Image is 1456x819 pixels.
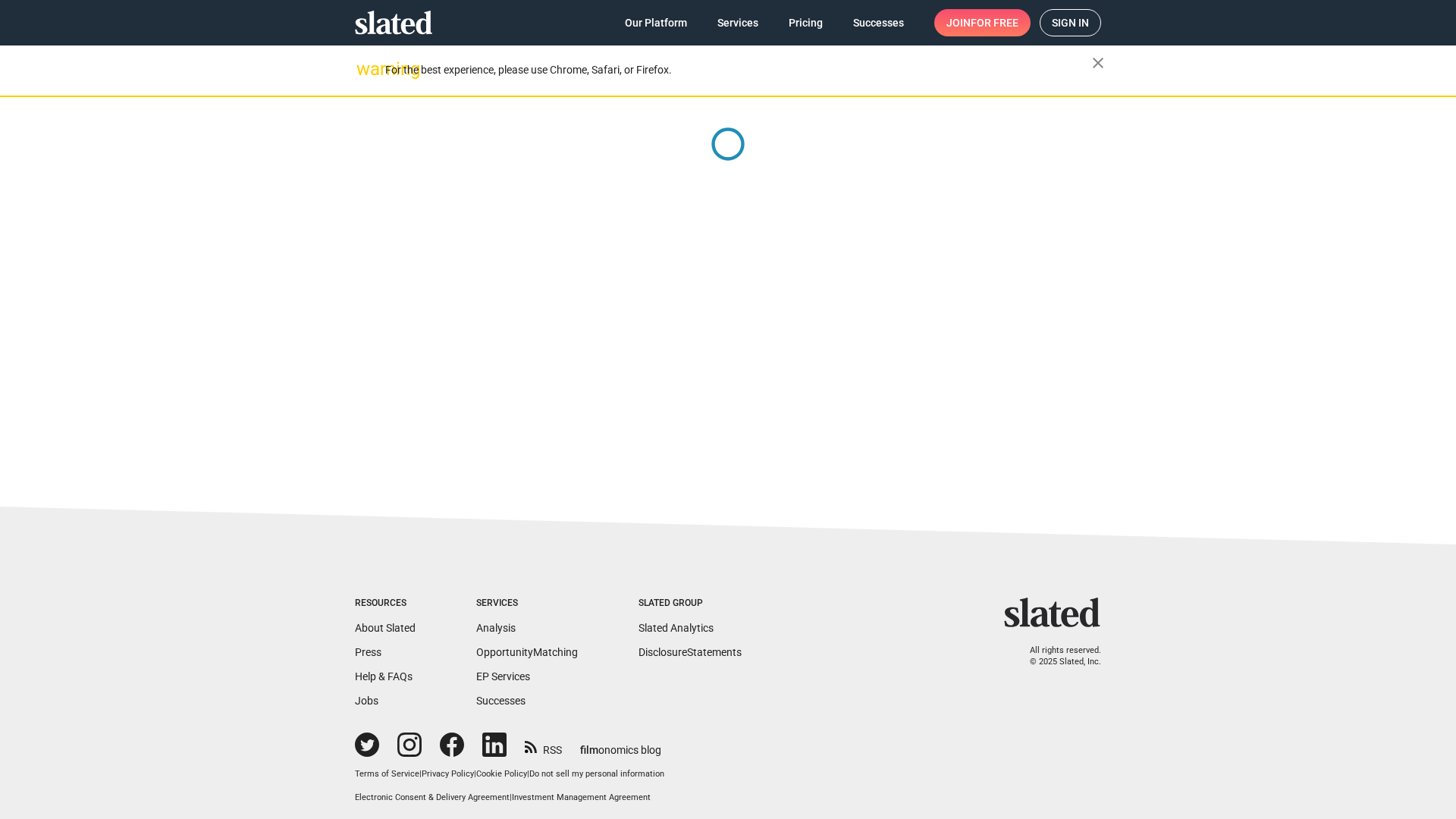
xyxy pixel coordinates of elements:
[355,695,378,707] a: Jobs
[355,792,510,802] a: Electronic Consent & Delivery Agreement
[934,9,1031,36] a: Joinfor free
[625,9,687,36] span: Our Platform
[946,9,1018,36] span: Join
[510,792,512,802] span: |
[639,622,714,634] a: Slated Analytics
[613,9,699,36] a: Our Platform
[971,9,1018,36] span: for free
[355,769,419,779] a: Terms of Service
[476,622,516,634] a: Analysis
[525,734,562,758] a: RSS
[476,598,578,610] div: Services
[355,670,413,682] a: Help & FAQs
[356,60,375,78] mat-icon: warning
[355,622,416,634] a: About Slated
[717,9,758,36] span: Services
[841,9,916,36] a: Successes
[476,670,530,682] a: EP Services
[1014,645,1101,667] p: All rights reserved. © 2025 Slated, Inc.
[476,646,578,658] a: OpportunityMatching
[580,744,598,756] span: film
[474,769,476,779] span: |
[385,60,1092,80] div: For the best experience, please use Chrome, Safari, or Firefox.
[1040,9,1101,36] a: Sign in
[512,792,651,802] a: Investment Management Agreement
[705,9,770,36] a: Services
[422,769,474,779] a: Privacy Policy
[476,695,526,707] a: Successes
[355,598,416,610] div: Resources
[639,646,742,658] a: DisclosureStatements
[476,769,527,779] a: Cookie Policy
[639,598,742,610] div: Slated Group
[777,9,835,36] a: Pricing
[355,646,381,658] a: Press
[527,769,529,779] span: |
[789,9,823,36] span: Pricing
[580,731,661,758] a: filmonomics blog
[1089,54,1107,72] mat-icon: close
[1052,10,1089,36] span: Sign in
[853,9,904,36] span: Successes
[529,769,664,780] button: Do not sell my personal information
[419,769,422,779] span: |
